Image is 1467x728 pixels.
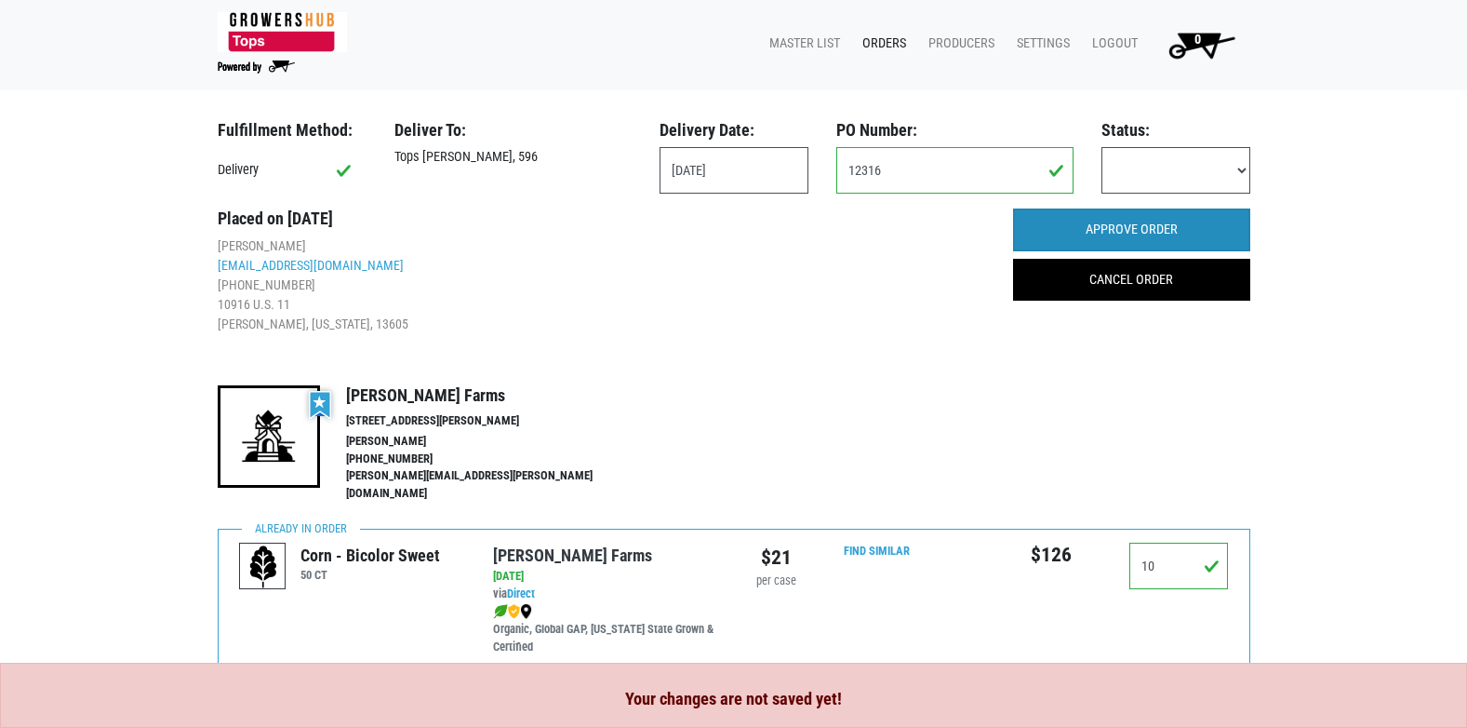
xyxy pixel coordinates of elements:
img: leaf-e5c59151409436ccce96b2ca1b28e03c.png [493,604,508,619]
img: safety-e55c860ca8c00a9c171001a62a92dabd.png [508,604,520,619]
h3: Deliver To: [394,120,632,141]
h6: 50 CT [300,568,440,582]
input: Qty [1129,543,1229,589]
h3: Status: [1101,120,1250,141]
div: per case [748,573,805,590]
li: [PHONE_NUMBER] [346,451,633,468]
img: 279edf242af8f9d49a69d9d2afa010fb.png [218,12,347,52]
li: [PERSON_NAME][EMAIL_ADDRESS][PERSON_NAME][DOMAIN_NAME] [346,467,633,503]
img: 19-7441ae2ccb79c876ff41c34f3bd0da69.png [218,385,320,488]
h3: Placed on [DATE] [218,209,985,229]
a: Master List [754,26,847,61]
input: Select Date [660,147,808,194]
img: Cart [1160,26,1243,63]
a: Logout [1077,26,1145,61]
img: map_marker-0e94453035b3232a4d21701695807de9.png [520,604,532,619]
div: Tops [PERSON_NAME], 596 [380,147,646,168]
a: Orders [847,26,914,61]
a: Direct [507,586,535,600]
input: APPROVE ORDER [1013,209,1250,251]
div: [DATE] [493,568,719,586]
a: [EMAIL_ADDRESS][DOMAIN_NAME] [218,258,404,273]
span: 0 [1194,32,1201,47]
div: Organic, Global GAP, [US_STATE] State Grown & Certified [493,603,719,656]
li: [STREET_ADDRESS][PERSON_NAME] [346,412,633,430]
li: [PHONE_NUMBER] [218,276,985,295]
li: [PERSON_NAME] [218,236,985,256]
img: placeholder-variety-43d6402dacf2d531de610a020419775a.svg [240,544,287,590]
a: CANCEL ORDER [1013,259,1250,302]
a: Find Similar [844,544,910,558]
li: [PERSON_NAME] [346,433,633,451]
a: Producers [914,26,1002,61]
div: Your changes are not saved yet! [1,686,1466,712]
h5: $126 [1002,543,1101,567]
h3: Fulfillment Method: [218,120,367,141]
img: Powered by Big Wheelbarrow [218,61,295,74]
li: 10916 U.S. 11 [218,295,985,315]
h3: PO Number: [836,120,1074,141]
a: Settings [1002,26,1077,61]
h4: [PERSON_NAME] Farms [346,385,633,406]
li: [PERSON_NAME], [US_STATE], 13605 [218,315,985,334]
h3: Delivery Date: [660,120,808,141]
div: via [493,568,719,655]
div: $21 [748,543,805,573]
div: Corn - Bicolor Sweet [300,543,440,568]
a: [PERSON_NAME] Farms [493,546,652,565]
a: 0 [1145,26,1250,63]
